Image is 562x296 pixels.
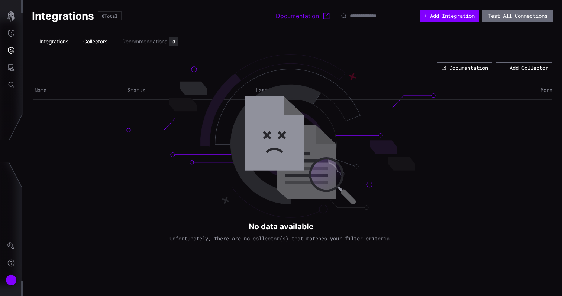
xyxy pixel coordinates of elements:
[122,38,167,45] div: Recommendations
[420,10,479,22] button: + Add Integration
[276,11,331,20] a: Documentation
[32,34,76,49] li: Integrations
[437,62,492,73] button: Documentation
[102,14,117,18] div: 0 Total
[76,34,115,49] li: Collectors
[254,81,471,100] th: Last Active
[32,9,94,23] h1: Integrations
[496,62,552,73] button: Add Collector
[126,81,254,100] th: Status
[33,81,126,100] th: Name
[510,65,548,71] div: Add Collector
[172,39,175,44] div: 0
[482,10,553,22] button: Test All Connections
[471,81,552,100] th: More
